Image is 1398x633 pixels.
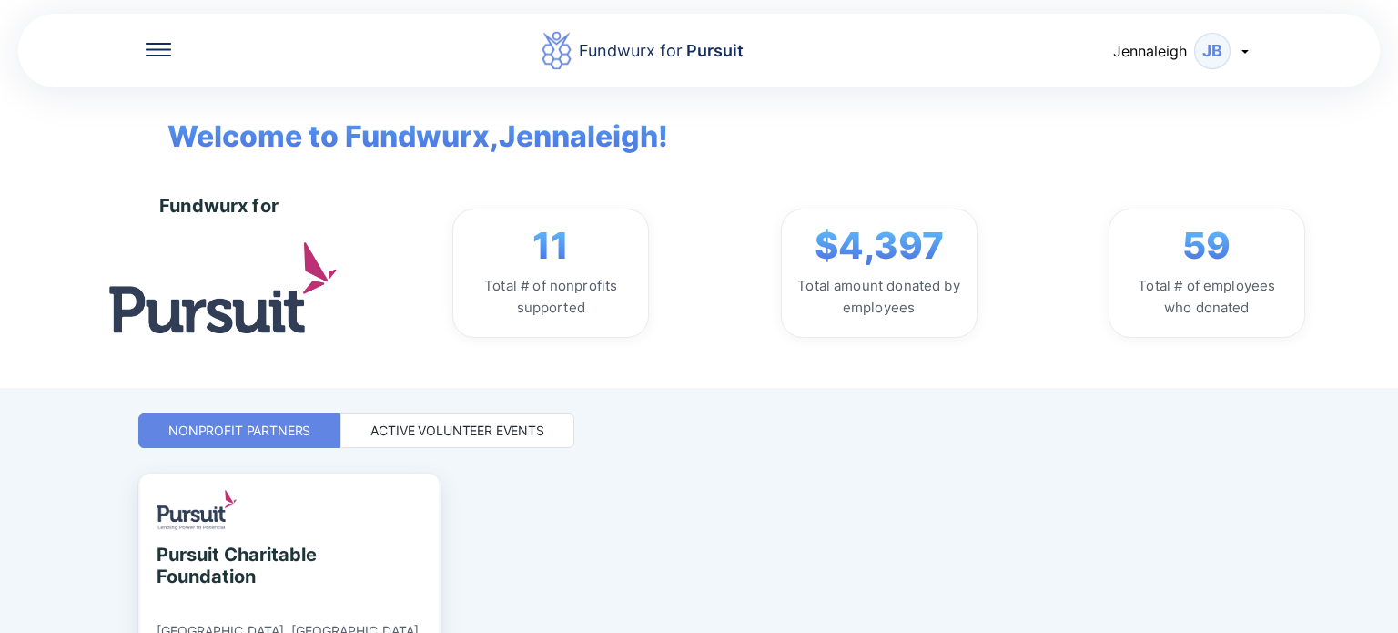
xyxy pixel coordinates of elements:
div: JB [1194,33,1231,69]
div: Nonprofit Partners [168,422,310,440]
img: logo.jpg [109,242,337,332]
div: Total # of employees who donated [1124,275,1290,319]
div: Fundwurx for [579,38,744,64]
div: Fundwurx for [159,195,279,217]
span: 11 [532,224,569,268]
div: Pursuit Charitable Foundation [157,544,323,587]
span: $4,397 [815,224,944,268]
span: Welcome to Fundwurx, Jennaleigh ! [140,87,668,158]
div: Active Volunteer Events [370,422,544,440]
span: 59 [1182,224,1231,268]
span: Jennaleigh [1113,42,1187,60]
div: Total # of nonprofits supported [468,275,633,319]
span: Pursuit [683,41,744,60]
div: Total amount donated by employees [796,275,962,319]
